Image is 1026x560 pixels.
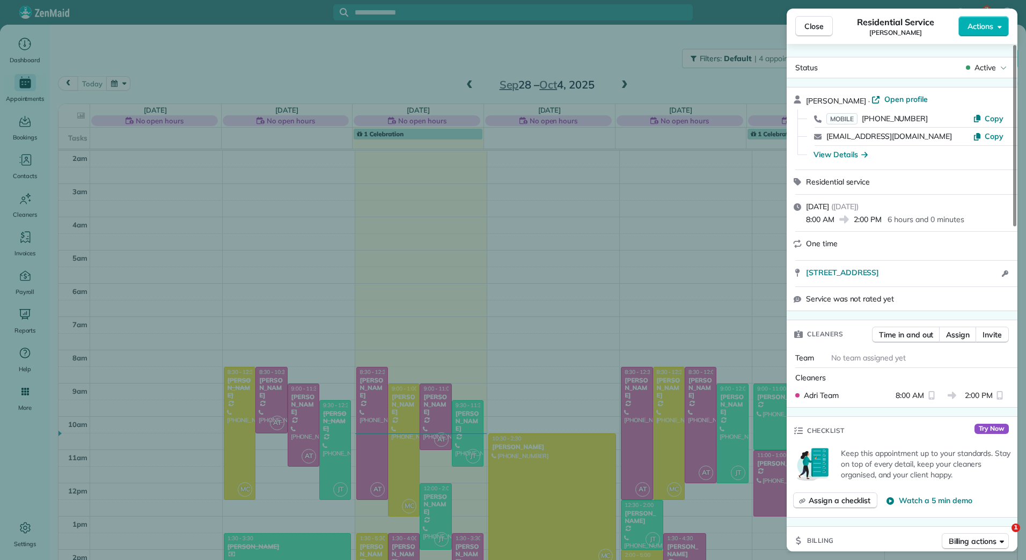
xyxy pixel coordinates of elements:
button: Watch a 5 min demo [886,495,972,506]
span: One time [806,239,838,248]
span: Cleaners [807,329,843,340]
span: [STREET_ADDRESS] [806,267,879,278]
span: [DATE] [806,202,829,211]
button: Assign [939,327,977,343]
button: Invite [976,327,1009,343]
span: Watch a 5 min demo [899,495,972,506]
button: Close [795,16,833,36]
span: MOBILE [826,113,858,124]
span: 8:00 AM [806,214,834,225]
span: Assign [946,329,970,340]
span: Team [795,353,814,363]
span: Invite [983,329,1002,340]
span: Time in and out [879,329,933,340]
span: Residential service [806,177,870,187]
span: Billing [807,535,834,546]
span: 2:00 PM [854,214,882,225]
span: ( [DATE] ) [831,202,859,211]
span: [PHONE_NUMBER] [862,114,928,123]
span: Copy [985,131,1003,141]
span: Try Now [974,424,1009,434]
p: 6 hours and 0 minutes [888,214,964,225]
span: Cleaners [795,373,826,382]
span: Service was not rated yet [806,293,894,304]
button: Copy [973,113,1003,124]
a: [STREET_ADDRESS] [806,267,999,278]
span: Active [974,62,996,73]
span: Assign a checklist [809,495,870,506]
a: MOBILE[PHONE_NUMBER] [826,113,928,124]
button: Assign a checklist [793,492,877,509]
button: Time in and out [872,327,940,343]
span: 1 [1012,524,1020,532]
span: No team assigned yet [831,353,906,363]
a: [EMAIL_ADDRESS][DOMAIN_NAME] [826,131,952,141]
button: View Details [814,149,868,160]
span: Copy [985,114,1003,123]
span: Close [804,21,824,32]
span: Status [795,63,818,72]
a: Open profile [871,94,928,105]
span: [PERSON_NAME] [869,28,922,37]
span: Adri Team [804,390,839,401]
span: [PERSON_NAME] [806,96,866,106]
span: 8:00 AM [896,390,924,401]
iframe: Intercom live chat [990,524,1015,549]
span: 2:00 PM [965,390,993,401]
span: Checklist [807,425,845,436]
span: Actions [968,21,993,32]
button: Open access information [999,267,1011,280]
span: Residential Service [857,16,934,28]
span: · [866,97,872,105]
button: Copy [973,131,1003,142]
span: Billing actions [949,536,996,547]
p: Keep this appointment up to your standards. Stay on top of every detail, keep your cleaners organ... [841,448,1011,480]
span: Open profile [884,94,928,105]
